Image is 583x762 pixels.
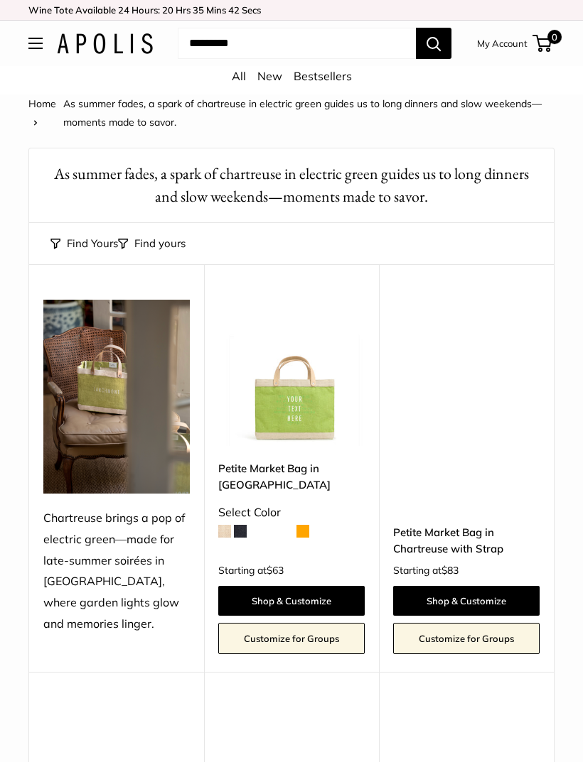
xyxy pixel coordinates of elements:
a: Customize for Groups [218,623,365,654]
a: Petite Market Bag in ChartreusePetite Market Bag in Chartreuse [218,300,365,446]
a: Petite Market Bag in Chartreuse with StrapPetite Market Bag in Chartreuse with Strap [393,300,540,446]
span: Mins [206,4,226,16]
span: Starting at [393,565,459,575]
button: Filter collection [118,234,186,254]
img: Apolis [57,33,153,54]
h1: As summer fades, a spark of chartreuse in electric green guides us to long dinners and slow weeke... [50,163,533,207]
a: Bestsellers [294,69,352,83]
span: Starting at [218,565,284,575]
a: 0 [534,35,552,52]
button: Open menu [28,38,43,49]
a: New [257,69,282,83]
a: My Account [477,35,528,52]
span: As summer fades, a spark of chartreuse in electric green guides us to long dinners and slow weeke... [63,97,542,129]
a: Customize for Groups [393,623,540,654]
span: 35 [193,4,204,16]
div: Chartreuse brings a pop of electric green—made for late-summer soirées in [GEOGRAPHIC_DATA], wher... [43,508,190,635]
a: Shop & Customize [393,586,540,616]
img: Chartreuse brings a pop of electric green—made for late-summer soirées in Larchmont, where garden... [43,300,190,494]
a: All [232,69,246,83]
nav: Breadcrumb [28,94,555,131]
span: Hrs [176,4,191,16]
input: Search... [178,28,416,59]
img: Petite Market Bag in Chartreuse [218,300,365,446]
span: 20 [162,4,173,16]
span: Secs [242,4,261,16]
a: Petite Market Bag in Chartreuse with Strap [393,524,540,557]
a: Home [28,97,56,110]
a: Shop & Customize [218,586,365,616]
span: 0 [547,30,562,44]
div: Select Color [218,502,365,523]
a: Petite Market Bag in [GEOGRAPHIC_DATA] [218,460,365,494]
span: $83 [442,564,459,577]
span: 42 [228,4,240,16]
button: Search [416,28,451,59]
span: $63 [267,564,284,577]
button: Find Yours [50,234,118,254]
